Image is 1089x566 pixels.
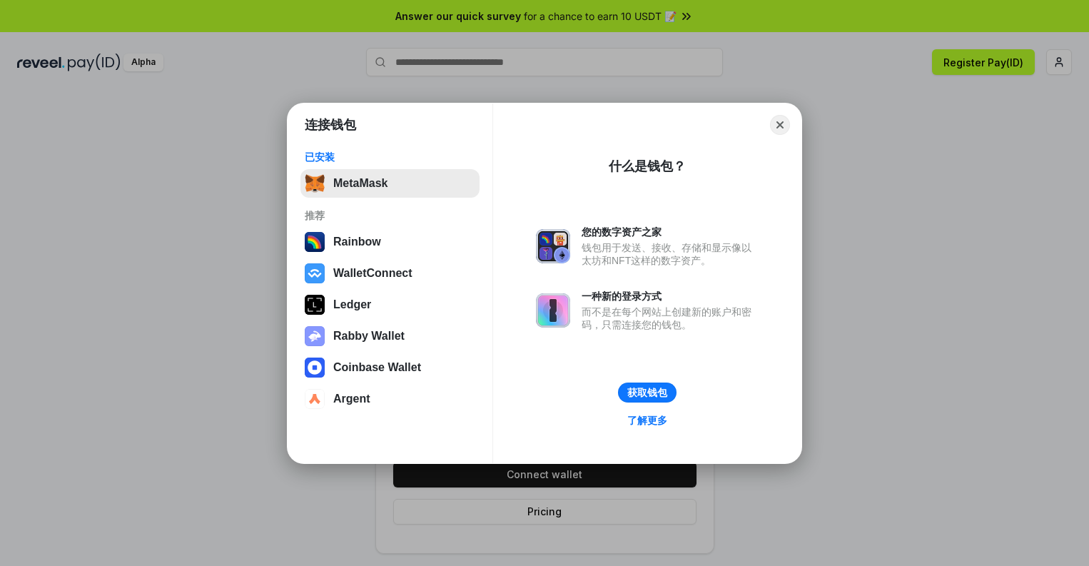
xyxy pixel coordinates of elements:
button: Ledger [300,290,480,319]
img: svg+xml,%3Csvg%20fill%3D%22none%22%20height%3D%2233%22%20viewBox%3D%220%200%2035%2033%22%20width%... [305,173,325,193]
div: 推荐 [305,209,475,222]
button: Rainbow [300,228,480,256]
button: Close [770,115,790,135]
img: svg+xml,%3Csvg%20xmlns%3D%22http%3A%2F%2Fwww.w3.org%2F2000%2Fsvg%22%20fill%3D%22none%22%20viewBox... [305,326,325,346]
div: Rabby Wallet [333,330,405,343]
div: Rainbow [333,236,381,248]
button: 获取钱包 [618,383,677,403]
div: MetaMask [333,177,388,190]
img: svg+xml,%3Csvg%20width%3D%2228%22%20height%3D%2228%22%20viewBox%3D%220%200%2028%2028%22%20fill%3D... [305,389,325,409]
h1: 连接钱包 [305,116,356,133]
div: 获取钱包 [627,386,667,399]
div: 您的数字资产之家 [582,226,759,238]
div: 一种新的登录方式 [582,290,759,303]
a: 了解更多 [619,411,676,430]
div: 什么是钱包？ [609,158,686,175]
button: Coinbase Wallet [300,353,480,382]
div: 钱包用于发送、接收、存储和显示像以太坊和NFT这样的数字资产。 [582,241,759,267]
img: svg+xml,%3Csvg%20xmlns%3D%22http%3A%2F%2Fwww.w3.org%2F2000%2Fsvg%22%20width%3D%2228%22%20height%3... [305,295,325,315]
div: Coinbase Wallet [333,361,421,374]
div: 已安装 [305,151,475,163]
button: WalletConnect [300,259,480,288]
div: 而不是在每个网站上创建新的账户和密码，只需连接您的钱包。 [582,305,759,331]
button: Rabby Wallet [300,322,480,350]
img: svg+xml,%3Csvg%20xmlns%3D%22http%3A%2F%2Fwww.w3.org%2F2000%2Fsvg%22%20fill%3D%22none%22%20viewBox... [536,229,570,263]
img: svg+xml,%3Csvg%20width%3D%2228%22%20height%3D%2228%22%20viewBox%3D%220%200%2028%2028%22%20fill%3D... [305,358,325,378]
button: MetaMask [300,169,480,198]
img: svg+xml,%3Csvg%20xmlns%3D%22http%3A%2F%2Fwww.w3.org%2F2000%2Fsvg%22%20fill%3D%22none%22%20viewBox... [536,293,570,328]
div: WalletConnect [333,267,412,280]
div: Argent [333,393,370,405]
img: svg+xml,%3Csvg%20width%3D%2228%22%20height%3D%2228%22%20viewBox%3D%220%200%2028%2028%22%20fill%3D... [305,263,325,283]
img: svg+xml,%3Csvg%20width%3D%22120%22%20height%3D%22120%22%20viewBox%3D%220%200%20120%20120%22%20fil... [305,232,325,252]
div: Ledger [333,298,371,311]
button: Argent [300,385,480,413]
div: 了解更多 [627,414,667,427]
